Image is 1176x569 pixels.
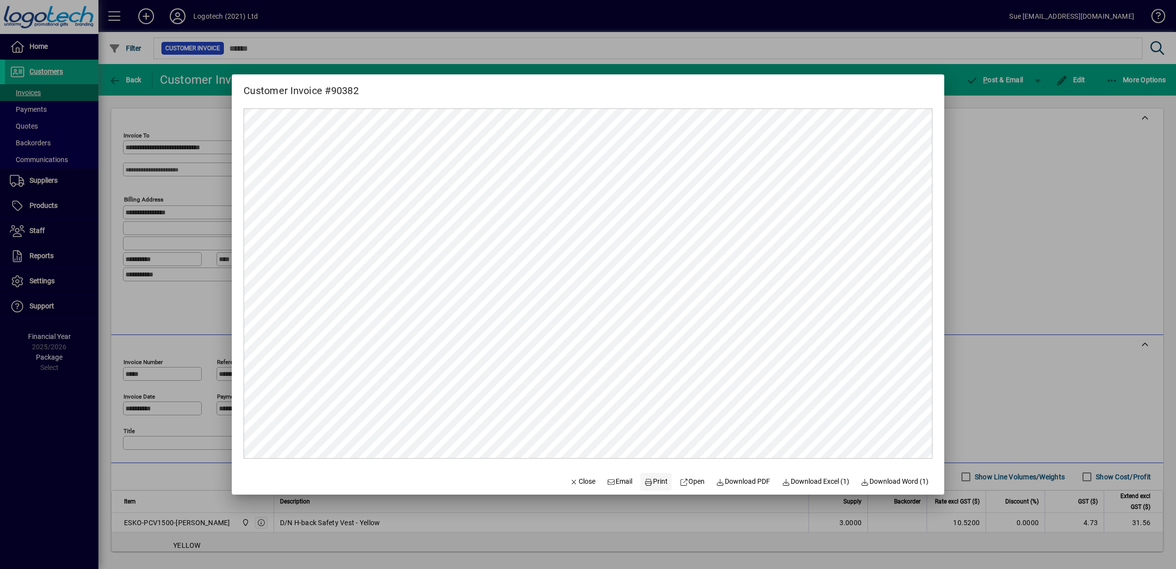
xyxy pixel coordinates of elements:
[680,476,705,487] span: Open
[857,473,933,491] button: Download Word (1)
[566,473,599,491] button: Close
[640,473,672,491] button: Print
[644,476,668,487] span: Print
[782,476,849,487] span: Download Excel (1)
[716,476,771,487] span: Download PDF
[676,473,709,491] a: Open
[607,476,633,487] span: Email
[712,473,774,491] a: Download PDF
[778,473,853,491] button: Download Excel (1)
[603,473,637,491] button: Email
[570,476,595,487] span: Close
[861,476,929,487] span: Download Word (1)
[232,74,371,99] h2: Customer Invoice #90382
